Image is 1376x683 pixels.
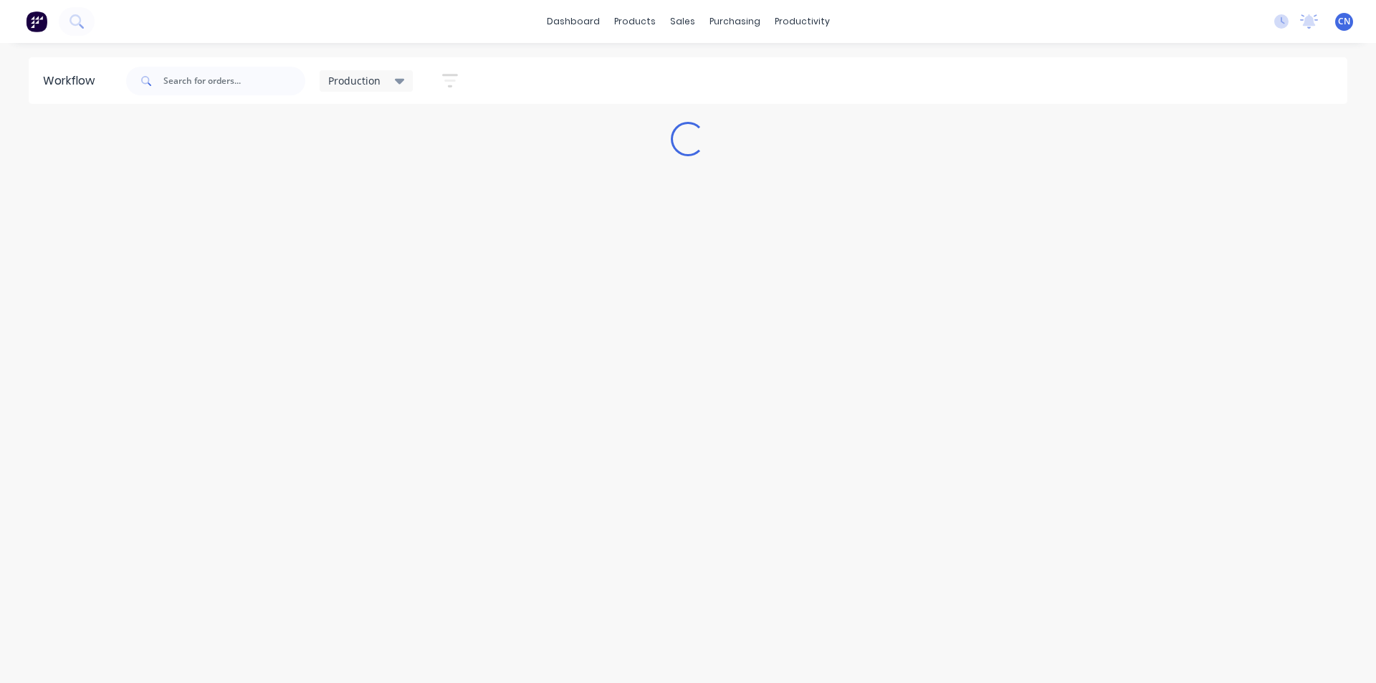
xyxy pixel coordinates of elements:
div: sales [663,11,702,32]
img: Factory [26,11,47,32]
input: Search for orders... [163,67,305,95]
a: dashboard [540,11,607,32]
div: productivity [768,11,837,32]
span: Production [328,73,381,88]
div: products [607,11,663,32]
span: CN [1338,15,1350,28]
div: purchasing [702,11,768,32]
div: Workflow [43,72,102,90]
